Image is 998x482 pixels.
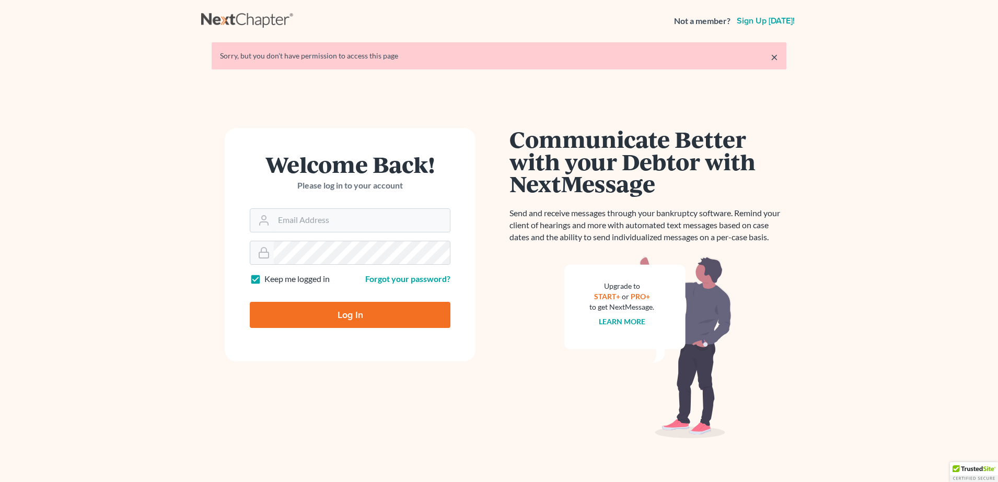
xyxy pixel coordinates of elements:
[250,153,450,175] h1: Welcome Back!
[564,256,732,439] img: nextmessage_bg-59042aed3d76b12b5cd301f8e5b87938c9018125f34e5fa2b7a6b67550977c72.svg
[589,281,654,291] div: Upgrade to
[509,207,786,243] p: Send and receive messages through your bankruptcy software. Remind your client of hearings and mo...
[274,209,450,232] input: Email Address
[250,180,450,192] p: Please log in to your account
[250,302,450,328] input: Log In
[674,15,730,27] strong: Not a member?
[365,274,450,284] a: Forgot your password?
[771,51,778,63] a: ×
[735,17,797,25] a: Sign up [DATE]!
[950,462,998,482] div: TrustedSite Certified
[594,292,620,301] a: START+
[509,128,786,195] h1: Communicate Better with your Debtor with NextMessage
[599,317,645,326] a: Learn more
[264,273,330,285] label: Keep me logged in
[589,302,654,312] div: to get NextMessage.
[631,292,650,301] a: PRO+
[622,292,629,301] span: or
[220,51,778,61] div: Sorry, but you don't have permission to access this page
